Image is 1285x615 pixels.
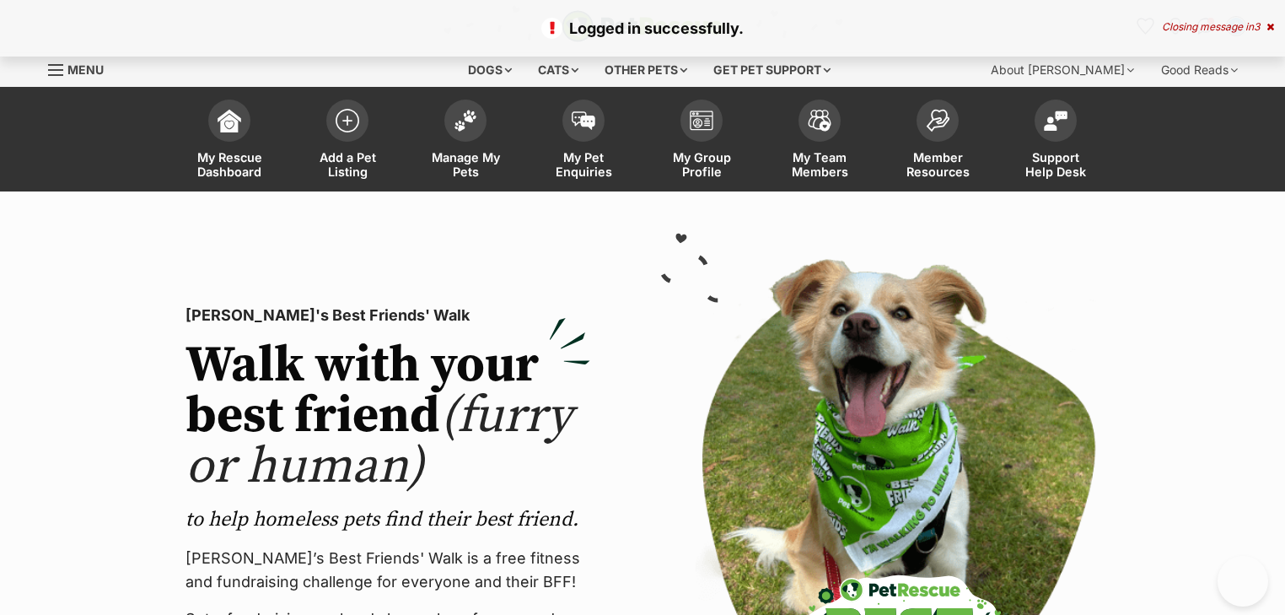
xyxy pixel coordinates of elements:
span: My Pet Enquiries [546,150,621,179]
img: team-members-icon-5396bd8760b3fe7c0b43da4ab00e1e3bb1a5d9ba89233759b79545d2d3fc5d0d.svg [808,110,831,132]
a: Member Resources [879,91,997,192]
img: help-desk-icon-fdf02630f3aa405de69fd3d07c3f3aa587a6932b1a1747fa1d2bba05be0121f9.svg [1044,111,1067,131]
span: Member Resources [900,150,976,179]
a: My Team Members [761,91,879,192]
a: My Group Profile [642,91,761,192]
span: (furry or human) [185,385,573,499]
span: My Team Members [782,150,858,179]
span: Add a Pet Listing [309,150,385,179]
div: Good Reads [1149,53,1250,87]
p: [PERSON_NAME]’s Best Friends' Walk is a free fitness and fundraising challenge for everyone and t... [185,547,590,594]
img: add-pet-listing-icon-0afa8454b4691262ce3f59096e99ab1cd57d4a30225e0717b998d2c9b9846f56.svg [336,109,359,132]
span: My Rescue Dashboard [191,150,267,179]
a: My Pet Enquiries [524,91,642,192]
div: Other pets [593,53,699,87]
div: Cats [526,53,590,87]
span: Support Help Desk [1018,150,1094,179]
div: About [PERSON_NAME] [979,53,1146,87]
div: Get pet support [702,53,842,87]
a: Manage My Pets [406,91,524,192]
img: pet-enquiries-icon-7e3ad2cf08bfb03b45e93fb7055b45f3efa6380592205ae92323e6603595dc1f.svg [572,111,595,130]
img: member-resources-icon-8e73f808a243e03378d46382f2149f9095a855e16c252ad45f914b54edf8863c.svg [926,109,949,132]
a: Support Help Desk [997,91,1115,192]
span: Menu [67,62,104,77]
h2: Walk with your best friend [185,341,590,493]
img: dashboard-icon-eb2f2d2d3e046f16d808141f083e7271f6b2e854fb5c12c21221c1fb7104beca.svg [218,109,241,132]
a: Menu [48,53,116,84]
a: My Rescue Dashboard [170,91,288,192]
span: Manage My Pets [427,150,503,179]
a: Add a Pet Listing [288,91,406,192]
iframe: Help Scout Beacon - Open [1218,556,1268,607]
span: My Group Profile [664,150,739,179]
img: group-profile-icon-3fa3cf56718a62981997c0bc7e787c4b2cf8bcc04b72c1350f741eb67cf2f40e.svg [690,111,713,131]
p: [PERSON_NAME]'s Best Friends' Walk [185,304,590,327]
div: Dogs [456,53,524,87]
p: to help homeless pets find their best friend. [185,506,590,533]
img: manage-my-pets-icon-02211641906a0b7f246fdf0571729dbe1e7629f14944591b6c1af311fb30b64b.svg [454,110,477,132]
